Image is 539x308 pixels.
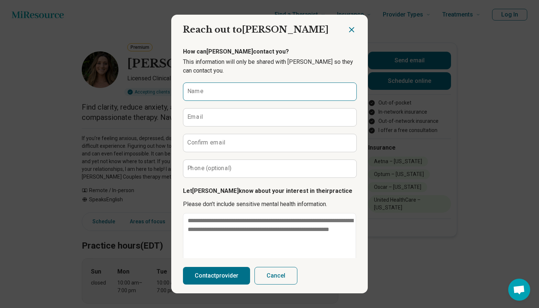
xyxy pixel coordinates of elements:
[183,200,356,209] p: Please don’t include sensitive mental health information.
[187,165,232,171] label: Phone (optional)
[347,25,356,34] button: Close dialog
[183,24,329,35] span: Reach out to [PERSON_NAME]
[183,47,356,56] p: How can [PERSON_NAME] contact you?
[183,187,356,195] p: Let [PERSON_NAME] know about your interest in their practice
[183,58,356,75] p: This information will only be shared with [PERSON_NAME] so they can contact you.
[254,267,297,285] button: Cancel
[183,267,250,285] button: Contactprovider
[187,88,203,94] label: Name
[187,114,203,120] label: Email
[187,140,225,146] label: Confirm email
